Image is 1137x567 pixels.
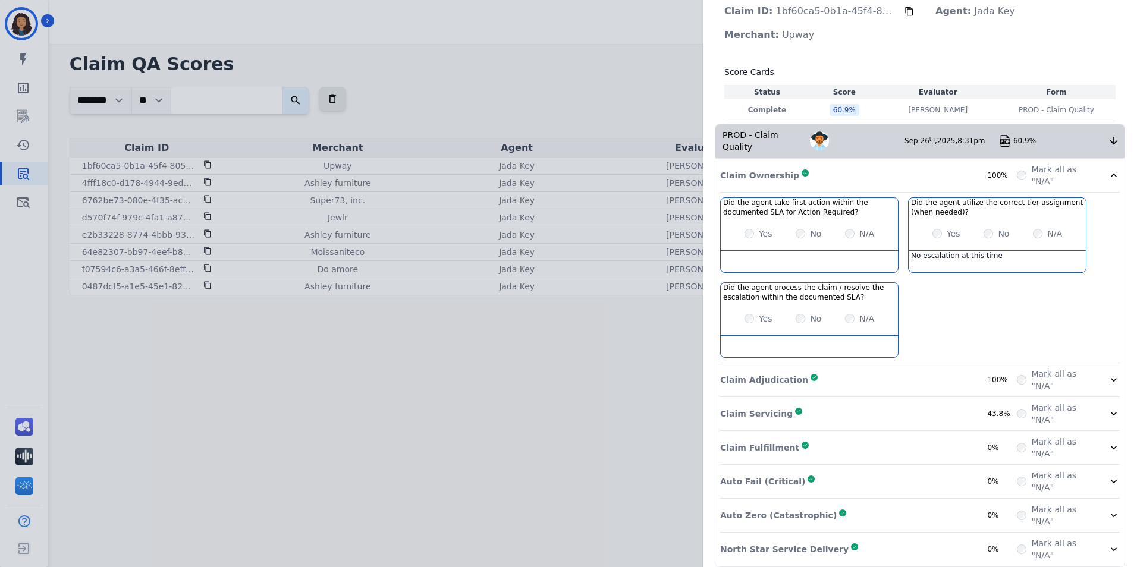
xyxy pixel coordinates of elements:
h3: Did the agent take first action within the documented SLA for Action Required? [723,198,896,217]
img: Avatar [810,131,829,150]
label: N/A [859,313,874,325]
label: N/A [1047,228,1062,240]
span: PROD - Claim Quality [1019,105,1094,115]
p: Auto Fail (Critical) [720,475,805,487]
div: 0% [987,544,1017,554]
strong: Agent: [935,5,971,17]
div: 0% [987,477,1017,486]
h3: Score Cards [724,66,1116,78]
div: 60.9 % [830,104,859,116]
th: Score [810,85,879,99]
div: 0% [987,443,1017,452]
label: No [998,228,1009,240]
h3: Did the agent utilize the correct tier assignment (when needed)? [911,198,1083,217]
img: qa-pdf.svg [999,135,1011,147]
label: Yes [759,313,772,325]
th: Form [997,85,1116,99]
label: Mark all as "N/A" [1031,537,1094,561]
p: Upway [715,23,824,47]
p: Claim Ownership [720,169,799,181]
label: N/A [859,228,874,240]
div: 100% [987,375,1017,385]
label: Mark all as "N/A" [1031,436,1094,459]
strong: Merchant: [724,29,779,40]
div: Sep 26 , 2025 , [904,136,999,146]
p: North Star Service Delivery [720,543,849,555]
p: Auto Zero (Catastrophic) [720,509,837,521]
p: [PERSON_NAME] [908,105,968,115]
sup: th [929,136,935,142]
label: Mark all as "N/A" [1031,402,1094,426]
p: Claim Adjudication [720,374,808,386]
th: Status [724,85,810,99]
div: No escalation at this time [909,251,1086,272]
h3: Did the agent process the claim / resolve the escalation within the documented SLA? [723,283,896,302]
p: Claim Servicing [720,408,793,420]
span: 8:31pm [957,137,985,145]
div: 43.8% [987,409,1017,418]
div: PROD - Claim Quality [715,124,810,157]
div: 0% [987,511,1017,520]
label: No [810,313,821,325]
label: Mark all as "N/A" [1031,368,1094,392]
p: Complete [727,105,808,115]
label: No [810,228,821,240]
label: Mark all as "N/A" [1031,503,1094,527]
label: Mark all as "N/A" [1031,470,1094,493]
p: Claim Fulfillment [720,442,799,453]
label: Yes [759,228,772,240]
strong: Claim ID: [724,5,772,17]
label: Yes [947,228,960,240]
label: Mark all as "N/A" [1031,163,1094,187]
div: 100% [987,171,1017,180]
div: 60.9% [1013,136,1108,146]
th: Evaluator [879,85,997,99]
